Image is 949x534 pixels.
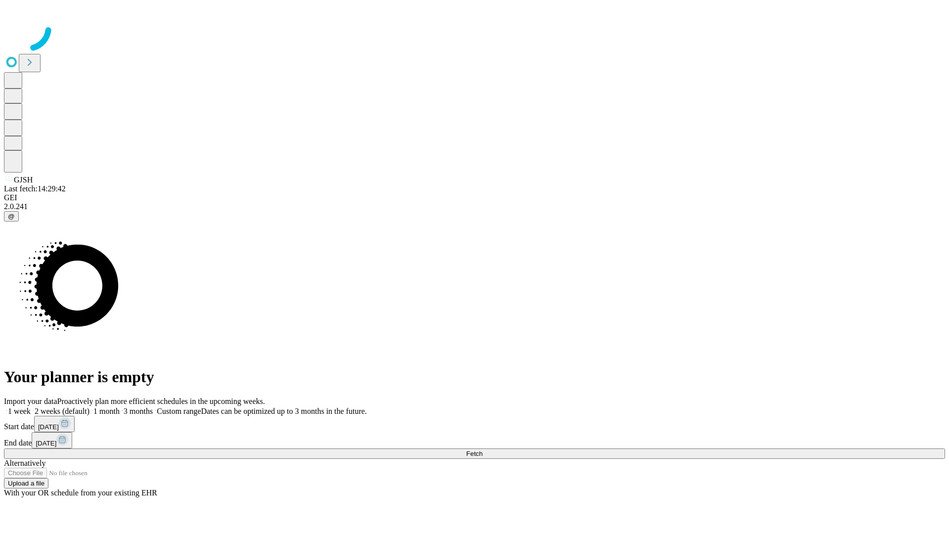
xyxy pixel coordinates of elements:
[157,407,201,415] span: Custom range
[201,407,367,415] span: Dates can be optimized up to 3 months in the future.
[4,459,45,467] span: Alternatively
[8,213,15,220] span: @
[93,407,120,415] span: 1 month
[34,416,75,432] button: [DATE]
[4,202,945,211] div: 2.0.241
[4,416,945,432] div: Start date
[35,407,89,415] span: 2 weeks (default)
[4,211,19,222] button: @
[4,397,57,405] span: Import your data
[4,448,945,459] button: Fetch
[4,478,48,489] button: Upload a file
[124,407,153,415] span: 3 months
[4,432,945,448] div: End date
[14,176,33,184] span: GJSH
[57,397,265,405] span: Proactively plan more efficient schedules in the upcoming weeks.
[32,432,72,448] button: [DATE]
[4,184,66,193] span: Last fetch: 14:29:42
[36,440,56,447] span: [DATE]
[38,423,59,431] span: [DATE]
[4,193,945,202] div: GEI
[466,450,482,457] span: Fetch
[4,489,157,497] span: With your OR schedule from your existing EHR
[4,368,945,386] h1: Your planner is empty
[8,407,31,415] span: 1 week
